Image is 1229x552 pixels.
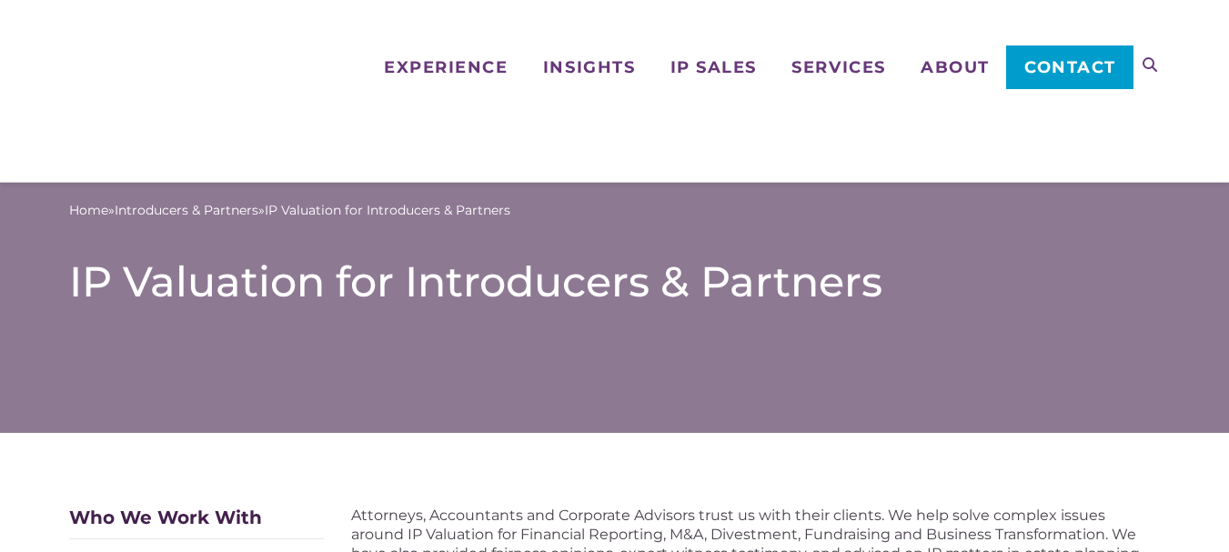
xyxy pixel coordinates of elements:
span: Experience [384,59,508,75]
div: Who We Work With [69,506,324,539]
h1: IP Valuation for Introducers & Partners [69,256,1161,307]
span: IP Sales [670,59,757,75]
span: About [921,59,990,75]
a: Introducers & Partners [115,201,258,220]
span: Insights [543,59,635,75]
span: Services [791,59,885,75]
img: Metis Partners [69,23,192,159]
span: Contact [1024,59,1116,75]
span: » » [69,201,510,220]
a: Home [69,201,108,220]
span: IP Valuation for Introducers & Partners [265,201,510,220]
a: Contact [1006,45,1133,89]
